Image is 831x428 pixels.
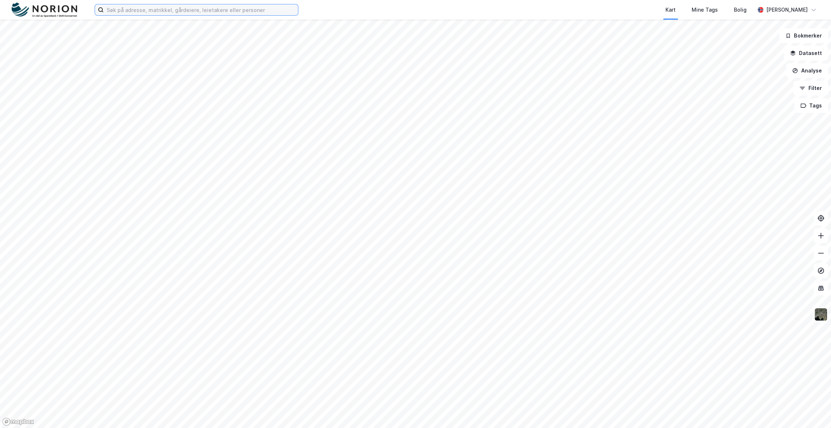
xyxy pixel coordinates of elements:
div: Kart [665,5,676,14]
button: Bokmerker [779,28,828,43]
iframe: Chat Widget [795,393,831,428]
a: Mapbox homepage [2,417,34,426]
img: norion-logo.80e7a08dc31c2e691866.png [12,3,77,17]
div: Kontrollprogram for chat [795,393,831,428]
button: Tags [794,98,828,113]
div: Mine Tags [692,5,718,14]
div: [PERSON_NAME] [766,5,808,14]
button: Filter [793,81,828,95]
input: Søk på adresse, matrikkel, gårdeiere, leietakere eller personer [104,4,298,15]
button: Datasett [784,46,828,60]
img: 9k= [814,307,828,321]
button: Analyse [786,63,828,78]
div: Bolig [734,5,747,14]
